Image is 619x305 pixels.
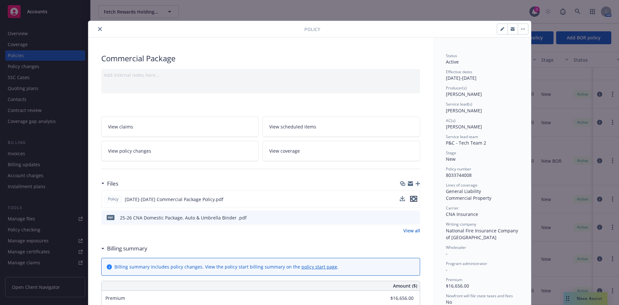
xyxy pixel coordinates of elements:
[114,263,339,270] div: Billing summary includes policy changes. View the policy start billing summary on the .
[446,182,477,188] span: Lines of coverage
[107,196,120,202] span: Policy
[446,101,472,107] span: Service lead(s)
[410,196,417,202] button: preview file
[101,244,147,253] div: Billing summary
[446,188,518,195] div: General Liability
[446,150,456,156] span: Stage
[301,264,337,270] a: policy start page
[262,141,420,161] a: View coverage
[120,214,247,221] div: 25-26 CNA Domestic Package, Auto & Umbrella Binder .pdf
[446,283,469,289] span: $16,656.00
[446,299,452,305] span: No
[446,221,476,227] span: Writing company
[446,267,447,273] span: -
[446,205,459,211] span: Carrier
[400,196,405,203] button: download file
[446,166,471,172] span: Policy number
[262,117,420,137] a: View scheduled items
[446,172,472,178] span: 8033744008
[446,156,456,162] span: New
[101,179,118,188] div: Files
[412,214,418,221] button: preview file
[96,25,104,33] button: close
[446,228,519,240] span: National Fire Insurance Company of [GEOGRAPHIC_DATA]
[446,134,478,139] span: Service lead team
[107,244,147,253] h3: Billing summary
[105,295,125,301] span: Premium
[304,26,320,33] span: Policy
[446,250,447,257] span: -
[446,69,472,75] span: Effective dates
[446,118,456,123] span: AC(s)
[446,69,518,81] div: [DATE] - [DATE]
[446,124,482,130] span: [PERSON_NAME]
[446,293,513,299] span: Newfront will file state taxes and fees
[376,293,418,303] input: 0.00
[401,214,407,221] button: download file
[125,196,223,203] span: [DATE]-[DATE] Commercial Package Policy.pdf
[108,147,151,154] span: View policy changes
[446,91,482,97] span: [PERSON_NAME]
[446,277,462,282] span: Premium
[269,123,316,130] span: View scheduled items
[269,147,300,154] span: View coverage
[446,85,467,91] span: Producer(s)
[108,123,133,130] span: View claims
[446,261,487,266] span: Program administrator
[393,282,417,289] span: Amount ($)
[101,117,259,137] a: View claims
[446,59,459,65] span: Active
[107,179,118,188] h3: Files
[446,107,482,114] span: [PERSON_NAME]
[446,211,478,217] span: CNA Insurance
[101,141,259,161] a: View policy changes
[446,53,457,58] span: Status
[446,140,486,146] span: P&C - Tech Team 2
[104,72,418,78] div: Add internal notes here...
[107,215,114,220] span: pdf
[400,196,405,201] button: download file
[403,227,420,234] a: View all
[446,245,466,250] span: Wholesaler
[101,53,420,64] div: Commercial Package
[446,195,518,201] div: Commercial Property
